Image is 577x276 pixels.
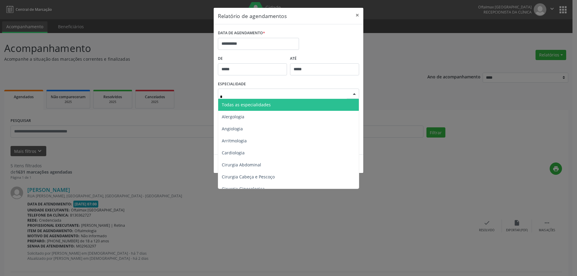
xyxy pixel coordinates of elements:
span: Todas as especialidades [222,102,271,108]
label: ESPECIALIDADE [218,80,246,89]
span: Alergologia [222,114,244,120]
button: Close [351,8,363,23]
span: Cardiologia [222,150,245,156]
span: Cirurgia Cabeça e Pescoço [222,174,275,180]
label: DATA DE AGENDAMENTO [218,29,265,38]
span: Arritmologia [222,138,247,144]
span: Cirurgia Ginecologica [222,186,265,192]
label: ATÉ [290,54,359,63]
label: De [218,54,287,63]
span: Angiologia [222,126,243,132]
h5: Relatório de agendamentos [218,12,287,20]
span: Cirurgia Abdominal [222,162,261,168]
